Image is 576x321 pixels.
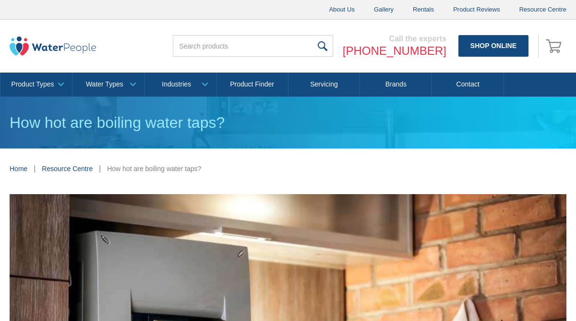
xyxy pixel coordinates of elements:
a: Contact [432,73,504,97]
a: Product Finder [216,73,288,97]
div: Product Types [11,80,54,88]
img: The Water People [10,37,96,56]
a: Brands [360,73,432,97]
a: Open cart [543,35,566,58]
a: Industries [144,73,216,97]
a: Home [10,164,27,174]
div: Call the experts [343,34,446,44]
a: Resource Centre [42,164,93,174]
div: | [32,163,37,174]
div: Water Types [86,80,123,88]
div: How hot are boiling water taps? [107,164,201,174]
img: shopping cart [546,38,564,53]
a: Servicing [288,73,360,97]
a: Water Types [72,73,144,97]
a: [PHONE_NUMBER] [343,44,446,58]
div: Industries [162,80,191,88]
a: Shop Online [458,35,528,57]
h1: How hot are boiling water taps? [10,111,566,134]
div: | [97,163,102,174]
a: Product Types [0,73,72,97]
input: Search products [173,35,333,57]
